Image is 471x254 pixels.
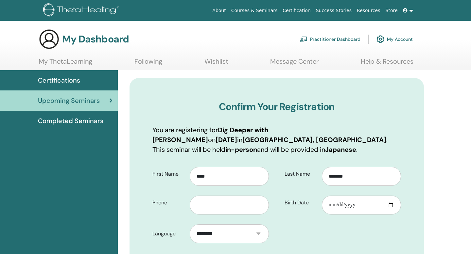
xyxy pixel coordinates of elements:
b: [GEOGRAPHIC_DATA], [GEOGRAPHIC_DATA] [242,135,386,144]
a: Help & Resources [361,57,413,70]
a: About [210,5,228,17]
h3: Confirm Your Registration [152,101,401,113]
img: generic-user-icon.jpg [39,29,60,50]
span: Upcoming Seminars [38,96,100,105]
label: Birth Date [280,197,322,209]
a: Following [134,57,162,70]
b: in-person [225,145,257,154]
b: [DATE] [216,135,237,144]
label: First Name [148,168,190,180]
a: My ThetaLearning [39,57,92,70]
a: Store [383,5,400,17]
a: Wishlist [204,57,228,70]
a: Courses & Seminars [229,5,280,17]
label: Last Name [280,168,322,180]
h3: My Dashboard [62,33,129,45]
a: My Account [376,32,413,46]
img: cog.svg [376,34,384,45]
a: Message Center [270,57,319,70]
span: Certifications [38,75,80,85]
img: chalkboard-teacher.svg [300,36,307,42]
label: Phone [148,197,190,209]
p: You are registering for on in . This seminar will be held and will be provided in . [152,125,401,154]
img: logo.png [43,3,121,18]
a: Resources [354,5,383,17]
label: Language [148,228,190,240]
b: Japanese [325,145,356,154]
a: Practitioner Dashboard [300,32,360,46]
a: Success Stories [313,5,354,17]
span: Completed Seminars [38,116,103,126]
a: Certification [280,5,313,17]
